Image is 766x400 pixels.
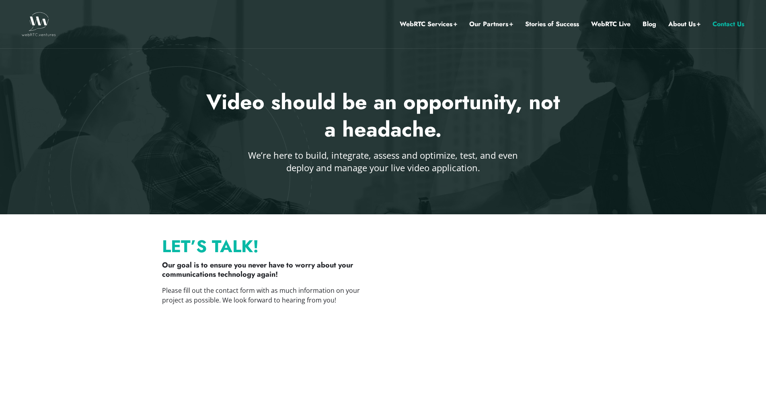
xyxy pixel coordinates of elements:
[22,12,56,36] img: WebRTC.ventures
[713,19,744,29] a: Contact Us
[525,19,579,29] a: Stories of Success
[591,19,630,29] a: WebRTC Live
[643,19,656,29] a: Blog
[247,149,520,174] p: We’re here to build, integrate, assess and optimize, test, and even deploy and manage your live v...
[400,19,457,29] a: WebRTC Services
[469,19,513,29] a: Our Partners
[162,286,375,305] p: Please fill out the contact form with as much information on your project as possible. We look fo...
[201,89,565,143] h2: Video should be an opportunity, not a headache.
[162,261,375,280] p: Our goal is to ensure you never have to worry about your communications technology again!
[668,19,700,29] a: About Us
[162,240,375,253] p: Let’s Talk!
